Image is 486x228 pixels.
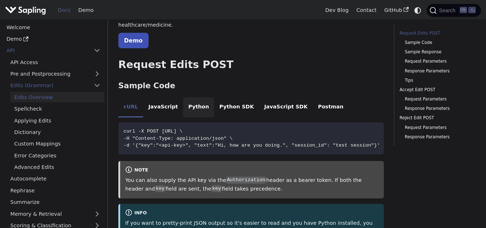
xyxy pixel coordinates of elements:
[143,97,183,117] li: JavaScript
[6,185,104,196] a: Rephrase
[6,80,104,91] a: Edits (Grammar)
[125,176,378,193] p: You can also supply the API key via the header as a bearer token. If both the header and field ar...
[400,30,473,37] a: Request Edits POST
[90,45,104,56] button: Collapse sidebar category 'API'
[413,5,423,15] button: Switch between dark and light mode (currently system mode)
[405,77,471,84] a: Tips
[123,143,380,148] span: -d '{"key":"<api-key>", "text":"Hi, how are you doing.", "session_id": "test session"}'
[6,69,104,79] a: Pre and Postprocessing
[5,5,49,15] a: Sapling.ai
[427,4,481,17] button: Search (Ctrl+K)
[125,166,378,175] div: note
[400,86,473,93] a: Accept Edit POST
[313,97,349,117] li: Postman
[405,49,471,55] a: Sample Response
[468,7,476,13] kbd: K
[405,58,471,65] a: Request Parameters
[321,5,352,16] a: Dev Blog
[405,134,471,140] a: Response Parameters
[405,124,471,131] a: Request Parameters
[123,129,182,134] span: curl -X POST [URL] \
[10,127,104,138] a: Dictionary
[380,5,412,16] a: GitHub
[3,34,104,44] a: Demo
[125,209,378,218] div: info
[405,68,471,75] a: Response Parameters
[118,58,384,71] h2: Request Edits POST
[400,115,473,121] a: Reject Edit POST
[3,45,90,56] a: API
[226,176,266,184] code: Authorization
[6,174,104,184] a: Autocomplete
[3,22,104,32] a: Welcome
[118,33,149,48] a: Demo
[405,105,471,112] a: Response Parameters
[10,104,104,114] a: Spellcheck
[118,97,143,117] li: cURL
[405,96,471,103] a: Request Parameters
[10,92,104,102] a: Edits Overview
[405,39,471,46] a: Sample Code
[211,185,222,192] code: key
[437,8,460,13] span: Search
[353,5,381,16] a: Contact
[5,5,46,15] img: Sapling.ai
[155,185,165,192] code: key
[10,139,104,149] a: Custom Mappings
[6,197,104,207] a: Summarize
[118,81,384,91] h3: Sample Code
[74,5,97,16] a: Demo
[54,5,74,16] a: Docs
[259,97,313,117] li: JavaScript SDK
[10,115,104,126] a: Applying Edits
[183,97,214,117] li: Python
[6,57,104,67] a: API Access
[10,150,104,161] a: Error Categories
[123,136,232,141] span: -H "Content-Type: application/json" \
[6,209,104,219] a: Memory & Retrieval
[10,162,104,173] a: Advanced Edits
[214,97,259,117] li: Python SDK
